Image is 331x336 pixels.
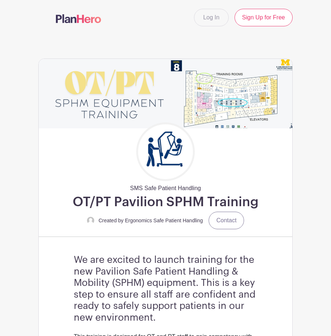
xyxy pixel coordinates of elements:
h3: We are excited to launch training for the new Pavilion Safe Patient Handling & Mobility (SPHM) eq... [74,254,257,324]
img: Untitled%20design.png [138,124,193,179]
h1: OT/PT Pavilion SPHM Training [73,194,259,210]
img: event_banner_9671.png [39,59,292,128]
a: Log In [194,9,228,26]
small: Created by Ergonomics Safe Patient Handling [99,218,203,223]
a: Contact [209,212,244,229]
img: logo-507f7623f17ff9eddc593b1ce0a138ce2505c220e1c5a4e2b4648c50719b7d32.svg [56,14,101,23]
img: default-ce2991bfa6775e67f084385cd625a349d9dcbb7a52a09fb2fda1e96e2d18dcdb.png [87,217,94,224]
a: Sign Up for Free [235,9,293,26]
span: SMS Safe Patient Handling [130,181,201,193]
